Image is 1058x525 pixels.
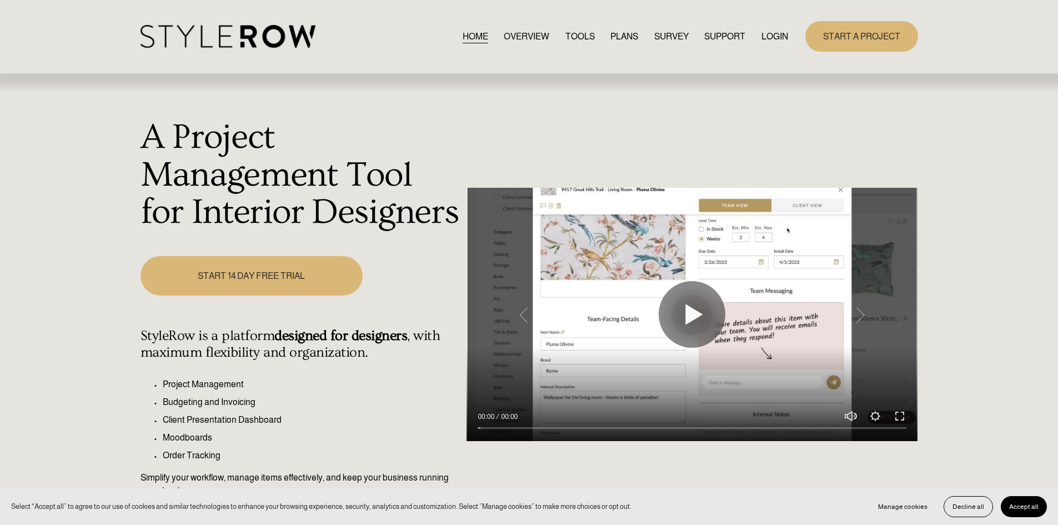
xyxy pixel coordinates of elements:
[565,29,595,44] a: TOOLS
[141,119,461,232] h1: A Project Management Tool for Interior Designers
[463,29,488,44] a: HOME
[141,471,461,498] p: Simplify your workflow, manage items effectively, and keep your business running seamlessly.
[274,328,407,344] strong: designed for designers
[478,411,497,422] div: Current time
[870,496,936,517] button: Manage cookies
[163,378,461,391] p: Project Management
[610,29,638,44] a: PLANS
[1009,503,1039,511] span: Accept all
[805,21,918,52] a: START A PROJECT
[944,496,993,517] button: Decline all
[659,281,725,348] button: Play
[163,431,461,444] p: Moodboards
[654,29,689,44] a: SURVEY
[761,29,788,44] a: LOGIN
[11,501,631,512] p: Select “Accept all” to agree to our use of cookies and similar technologies to enhance your brows...
[163,396,461,409] p: Budgeting and Invoicing
[478,424,906,432] input: Seek
[504,29,549,44] a: OVERVIEW
[163,413,461,427] p: Client Presentation Dashboard
[141,328,461,361] h4: StyleRow is a platform , with maximum flexibility and organization.
[704,30,745,43] span: SUPPORT
[704,29,745,44] a: folder dropdown
[141,25,315,48] img: StyleRow
[952,503,984,511] span: Decline all
[163,449,461,462] p: Order Tracking
[497,411,520,422] div: Duration
[878,503,927,511] span: Manage cookies
[141,256,363,296] a: START 14 DAY FREE TRIAL
[1001,496,1047,517] button: Accept all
